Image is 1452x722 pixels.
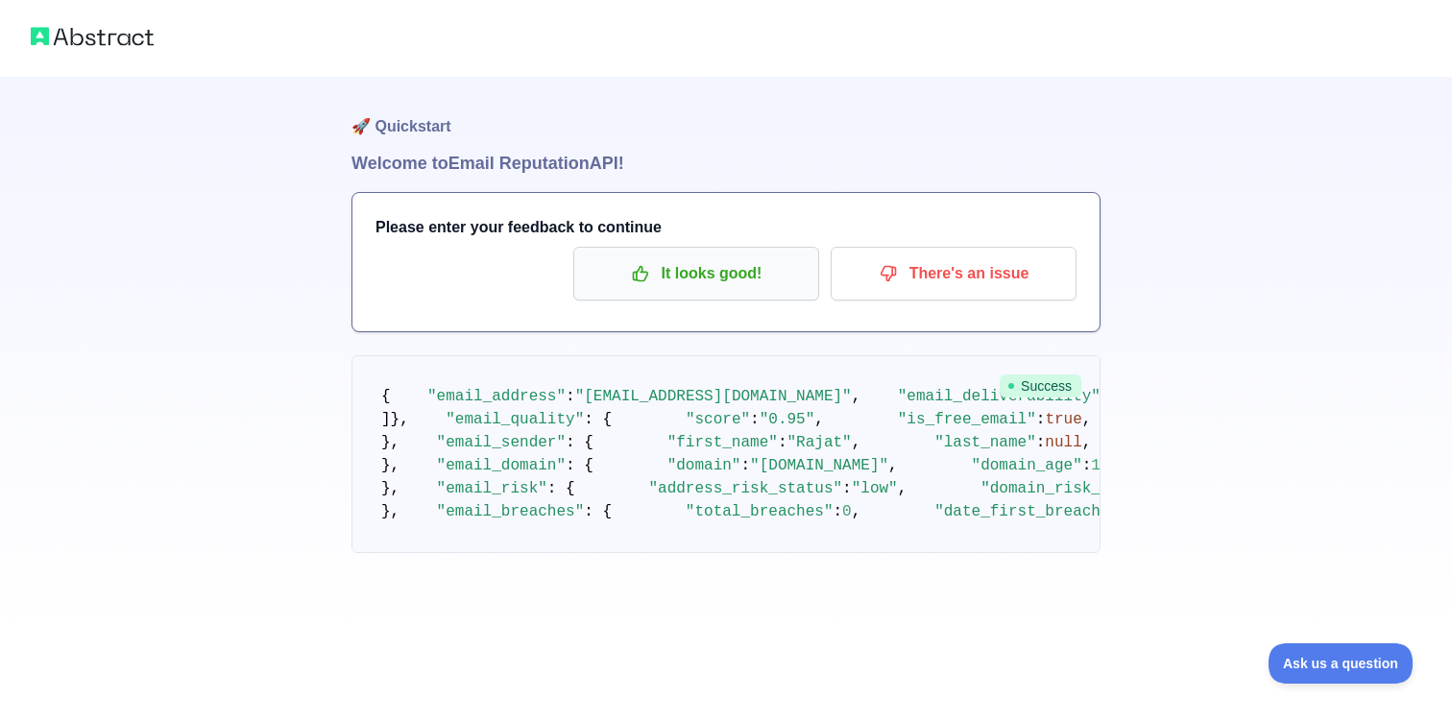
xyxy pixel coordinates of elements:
span: , [1082,434,1092,451]
span: "email_address" [427,388,566,405]
span: "score" [686,411,750,428]
span: "address_risk_status" [648,480,842,497]
span: "email_breaches" [437,503,585,520]
span: "Rajat" [786,434,851,451]
span: "email_risk" [437,480,547,497]
h3: Please enter your feedback to continue [375,216,1077,239]
span: , [898,480,907,497]
span: Success [1000,374,1081,397]
span: : { [566,434,593,451]
span: 10993 [1091,457,1137,474]
span: "email_quality" [446,411,584,428]
p: There's an issue [845,257,1062,290]
span: "date_first_breached" [934,503,1128,520]
span: "is_free_email" [898,411,1036,428]
span: "email_domain" [437,457,566,474]
span: : [740,457,750,474]
span: : [1036,411,1046,428]
span: "email_sender" [437,434,566,451]
span: : [566,388,575,405]
span: "domain_risk_status" [980,480,1165,497]
h1: Welcome to Email Reputation API! [351,150,1101,177]
span: "[EMAIL_ADDRESS][DOMAIN_NAME]" [575,388,852,405]
span: null [1045,434,1081,451]
span: "total_breaches" [686,503,834,520]
img: Abstract logo [31,23,154,50]
button: There's an issue [831,247,1077,301]
span: , [888,457,898,474]
span: : { [566,457,593,474]
span: "email_deliverability" [898,388,1101,405]
span: { [381,388,391,405]
span: , [852,434,861,451]
span: true [1045,411,1081,428]
span: : [750,411,760,428]
span: : [778,434,787,451]
span: , [852,503,861,520]
span: : [833,503,842,520]
iframe: Toggle Customer Support [1269,643,1414,684]
span: : { [547,480,575,497]
span: "low" [852,480,898,497]
h1: 🚀 Quickstart [351,77,1101,150]
span: : [1082,457,1092,474]
p: It looks good! [588,257,805,290]
span: : [1036,434,1046,451]
span: , [852,388,861,405]
span: : { [584,411,612,428]
span: "last_name" [934,434,1036,451]
span: "domain_age" [972,457,1082,474]
span: , [1082,411,1092,428]
button: It looks good! [573,247,819,301]
span: , [814,411,824,428]
span: "[DOMAIN_NAME]" [750,457,888,474]
span: "domain" [667,457,741,474]
span: "first_name" [667,434,778,451]
span: : { [584,503,612,520]
span: 0 [842,503,852,520]
span: "0.95" [760,411,815,428]
span: : [842,480,852,497]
